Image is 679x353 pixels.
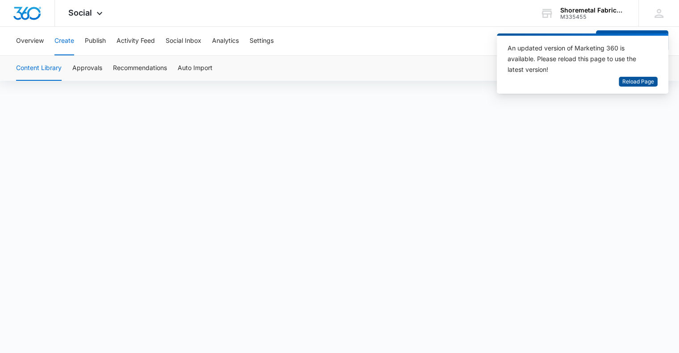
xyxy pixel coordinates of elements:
button: Reload Page [619,77,658,87]
button: Publish [85,27,106,55]
div: account id [560,14,625,20]
button: Overview [16,27,44,55]
span: Social [68,8,92,17]
button: Recommendations [113,56,167,81]
button: Activity Feed [117,27,155,55]
button: Create [54,27,74,55]
button: Approvals [72,56,102,81]
div: account name [560,7,625,14]
button: Auto Import [178,56,212,81]
button: Settings [250,27,274,55]
button: Analytics [212,27,239,55]
button: Social Inbox [166,27,201,55]
span: Reload Page [622,78,654,86]
div: An updated version of Marketing 360 is available. Please reload this page to use the latest version! [508,43,647,75]
button: Create a Post [596,30,668,52]
button: Content Library [16,56,62,81]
